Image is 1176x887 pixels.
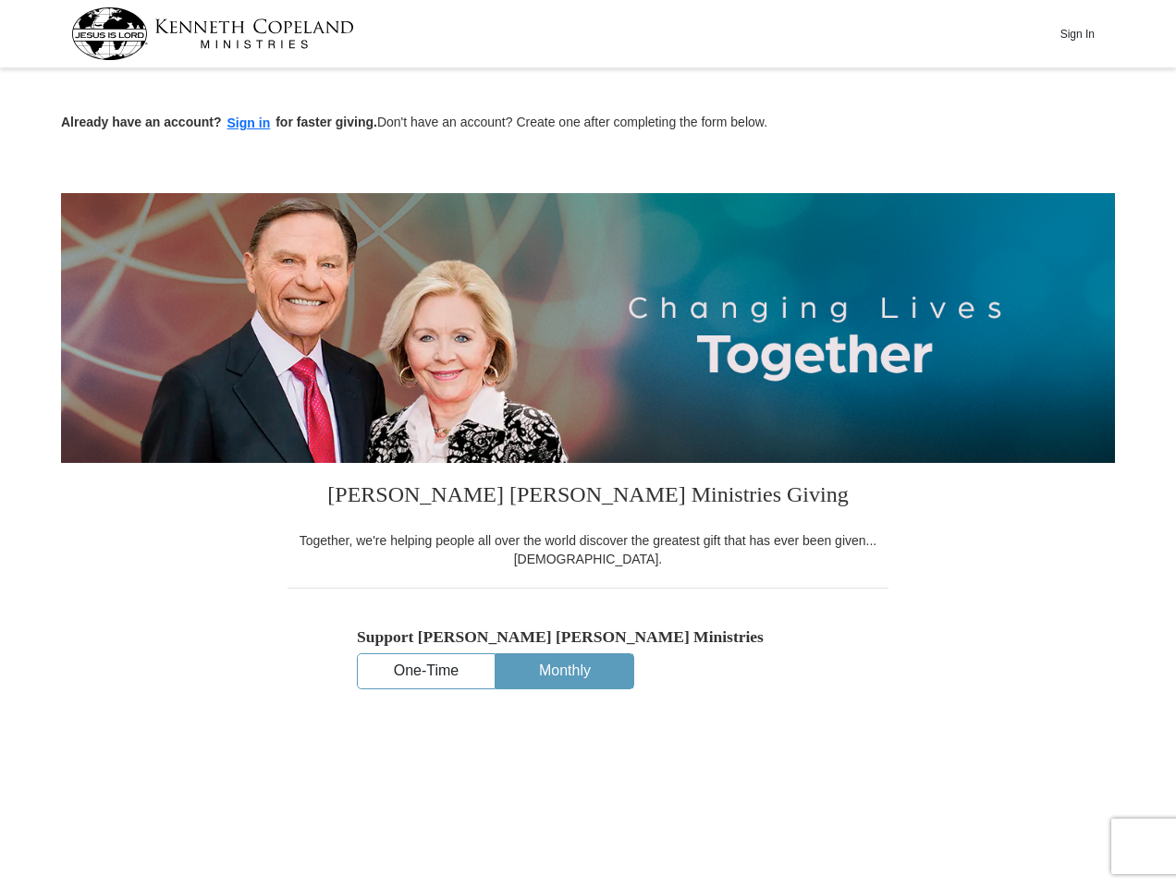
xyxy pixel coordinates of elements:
[1049,19,1105,48] button: Sign In
[496,654,633,688] button: Monthly
[71,7,354,60] img: kcm-header-logo.svg
[61,113,1115,134] p: Don't have an account? Create one after completing the form below.
[288,531,888,568] div: Together, we're helping people all over the world discover the greatest gift that has ever been g...
[357,627,819,647] h5: Support [PERSON_NAME] [PERSON_NAME] Ministries
[61,115,377,129] strong: Already have an account? for faster giving.
[222,113,276,134] button: Sign in
[358,654,495,688] button: One-Time
[288,463,888,531] h3: [PERSON_NAME] [PERSON_NAME] Ministries Giving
